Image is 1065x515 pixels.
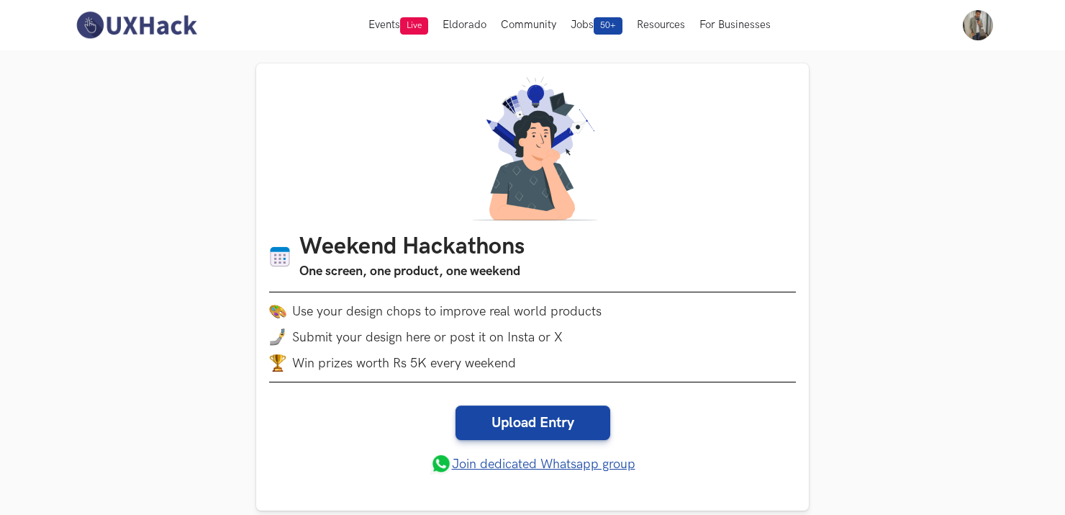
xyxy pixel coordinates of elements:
[963,10,993,40] img: Your profile pic
[269,246,291,268] img: Calendar icon
[269,303,286,320] img: palette.png
[456,406,610,440] a: Upload Entry
[430,453,635,475] a: Join dedicated Whatsapp group
[299,233,525,261] h1: Weekend Hackathons
[463,76,602,220] img: A designer thinking
[299,261,525,282] h3: One screen, one product, one weekend
[269,328,286,346] img: mobile-in-hand.png
[269,354,796,372] li: Win prizes worth Rs 5K every weekend
[594,17,622,35] span: 50+
[400,17,428,35] span: Live
[72,10,200,40] img: UXHack-logo.png
[269,303,796,320] li: Use your design chops to improve real world products
[430,453,452,475] img: whatsapp.png
[269,354,286,372] img: trophy.png
[292,330,563,345] span: Submit your design here or post it on Insta or X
